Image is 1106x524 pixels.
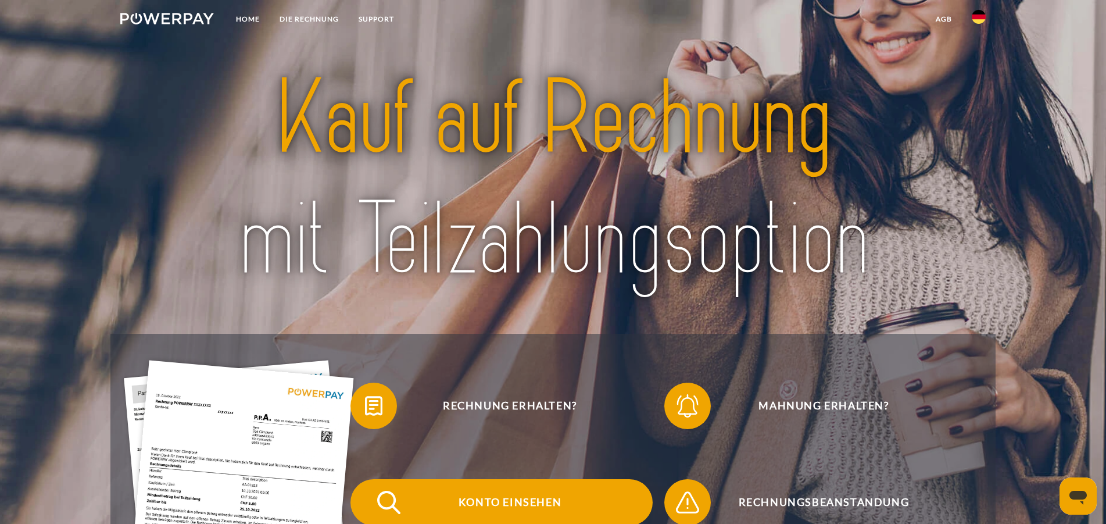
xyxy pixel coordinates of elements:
[926,9,962,30] a: agb
[350,383,653,429] button: Rechnung erhalten?
[972,10,986,24] img: de
[681,383,966,429] span: Mahnung erhalten?
[349,9,404,30] a: SUPPORT
[664,383,967,429] button: Mahnung erhalten?
[226,9,270,30] a: Home
[673,391,702,420] img: qb_bell.svg
[367,383,652,429] span: Rechnung erhalten?
[163,52,943,306] img: title-powerpay_de.svg
[374,488,403,517] img: qb_search.svg
[1060,477,1097,515] iframe: Schaltfläche zum Öffnen des Messaging-Fensters
[359,391,388,420] img: qb_bill.svg
[120,13,214,24] img: logo-powerpay-white.svg
[270,9,349,30] a: DIE RECHNUNG
[673,488,702,517] img: qb_warning.svg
